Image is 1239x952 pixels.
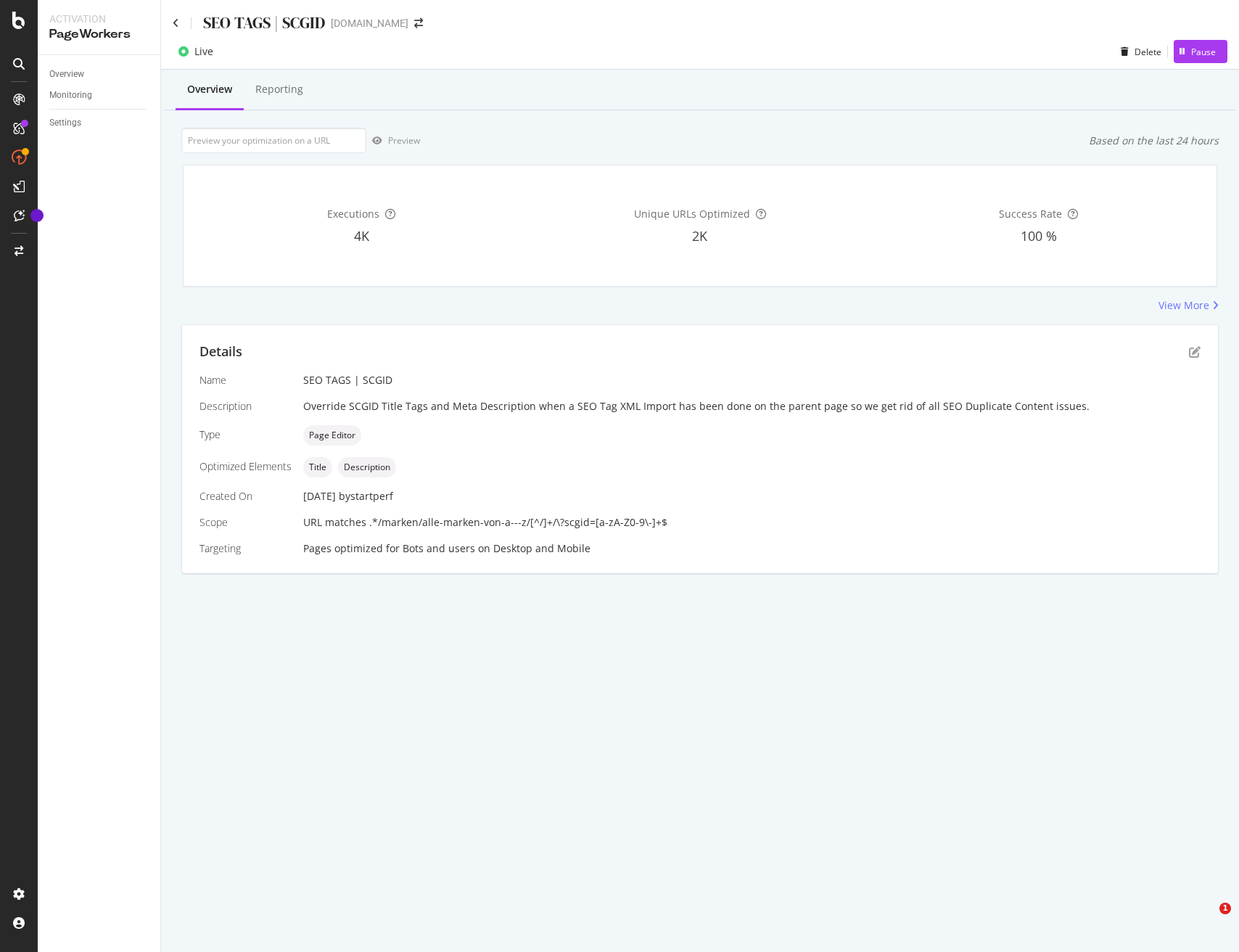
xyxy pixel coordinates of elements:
div: Created On [199,489,292,504]
span: Unique URLs Optimized [634,207,750,221]
div: Reporting [255,82,303,97]
div: Based on the last 24 hours [1089,134,1219,148]
div: Monitoring [49,88,92,103]
span: Page Editor [309,431,355,440]
div: Preview [388,134,420,147]
div: Settings [49,115,81,131]
a: Overview [49,67,150,82]
div: Overview [187,82,232,97]
div: Activation [49,12,149,26]
button: Delete [1115,40,1161,63]
div: Optimized Elements [199,459,292,474]
div: Type [199,427,292,442]
a: Click to go back [173,18,179,28]
div: SEO TAGS | SCGID [203,12,325,34]
div: Description [199,399,292,414]
div: Targeting [199,541,292,556]
span: 2K [692,227,707,245]
button: Preview [366,129,420,152]
span: 100 % [1021,227,1057,245]
div: Tooltip anchor [30,209,44,222]
button: Pause [1174,40,1227,63]
div: Pages optimized for on [303,541,1201,556]
div: Delete [1135,46,1161,58]
div: neutral label [303,457,332,477]
div: neutral label [303,425,361,446]
div: Details [199,342,242,361]
div: Overview [49,67,84,82]
div: neutral label [338,457,396,477]
span: Description [344,463,390,472]
div: [DOMAIN_NAME] [331,16,408,30]
input: Preview your optimization on a URL [181,128,366,153]
a: Monitoring [49,88,150,103]
span: Success Rate [999,207,1062,221]
div: pen-to-square [1189,346,1201,358]
div: arrow-right-arrow-left [414,18,423,28]
a: View More [1158,298,1219,313]
div: Bots and users [403,541,475,556]
span: 4K [354,227,369,245]
div: Override SCGID Title Tags and Meta Description when a SEO Tag XML Import has been done on the par... [303,399,1201,414]
span: 1 [1219,903,1231,914]
iframe: Intercom live chat [1190,903,1224,937]
a: Settings [49,115,150,131]
div: [DATE] [303,489,1201,504]
div: by startperf [339,489,393,504]
div: Live [194,44,213,59]
span: Executions [327,207,379,221]
span: Title [309,463,326,472]
div: Scope [199,515,292,530]
div: Name [199,373,292,387]
span: URL matches .*/marken/alle-marken-von-a---z/[^/]+/\?scgid=[a-zA-Z0-9\-]+$ [303,515,667,529]
div: PageWorkers [49,26,149,43]
div: Desktop and Mobile [493,541,590,556]
div: View More [1158,298,1209,313]
div: SEO TAGS | SCGID [303,373,1201,387]
div: Pause [1191,46,1216,58]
